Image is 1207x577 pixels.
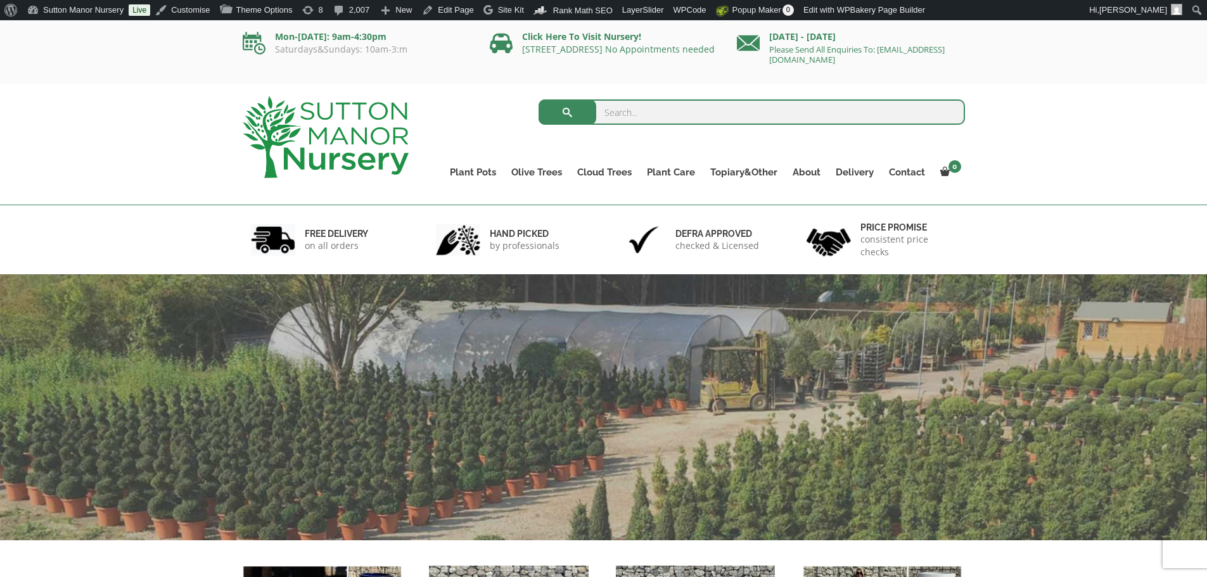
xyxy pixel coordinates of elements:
[737,29,965,44] p: [DATE] - [DATE]
[570,163,639,181] a: Cloud Trees
[933,163,965,181] a: 0
[539,99,965,125] input: Search...
[785,163,828,181] a: About
[504,163,570,181] a: Olive Trees
[828,163,881,181] a: Delivery
[675,239,759,252] p: checked & Licensed
[881,163,933,181] a: Contact
[243,96,409,178] img: logo
[860,233,957,258] p: consistent price checks
[807,220,851,259] img: 4.jpg
[948,160,961,173] span: 0
[553,6,613,15] span: Rank Math SEO
[251,224,295,256] img: 1.jpg
[860,222,957,233] h6: Price promise
[490,228,559,239] h6: hand picked
[769,44,945,65] a: Please Send All Enquiries To: [EMAIL_ADDRESS][DOMAIN_NAME]
[490,239,559,252] p: by professionals
[243,44,471,54] p: Saturdays&Sundays: 10am-3:m
[622,224,666,256] img: 3.jpg
[436,224,480,256] img: 2.jpg
[639,163,703,181] a: Plant Care
[305,228,368,239] h6: FREE DELIVERY
[522,30,641,42] a: Click Here To Visit Nursery!
[703,163,785,181] a: Topiary&Other
[675,228,759,239] h6: Defra approved
[498,5,524,15] span: Site Kit
[782,4,794,16] span: 0
[305,239,368,252] p: on all orders
[243,29,471,44] p: Mon-[DATE]: 9am-4:30pm
[1099,5,1167,15] span: [PERSON_NAME]
[129,4,150,16] a: Live
[442,163,504,181] a: Plant Pots
[522,43,715,55] a: [STREET_ADDRESS] No Appointments needed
